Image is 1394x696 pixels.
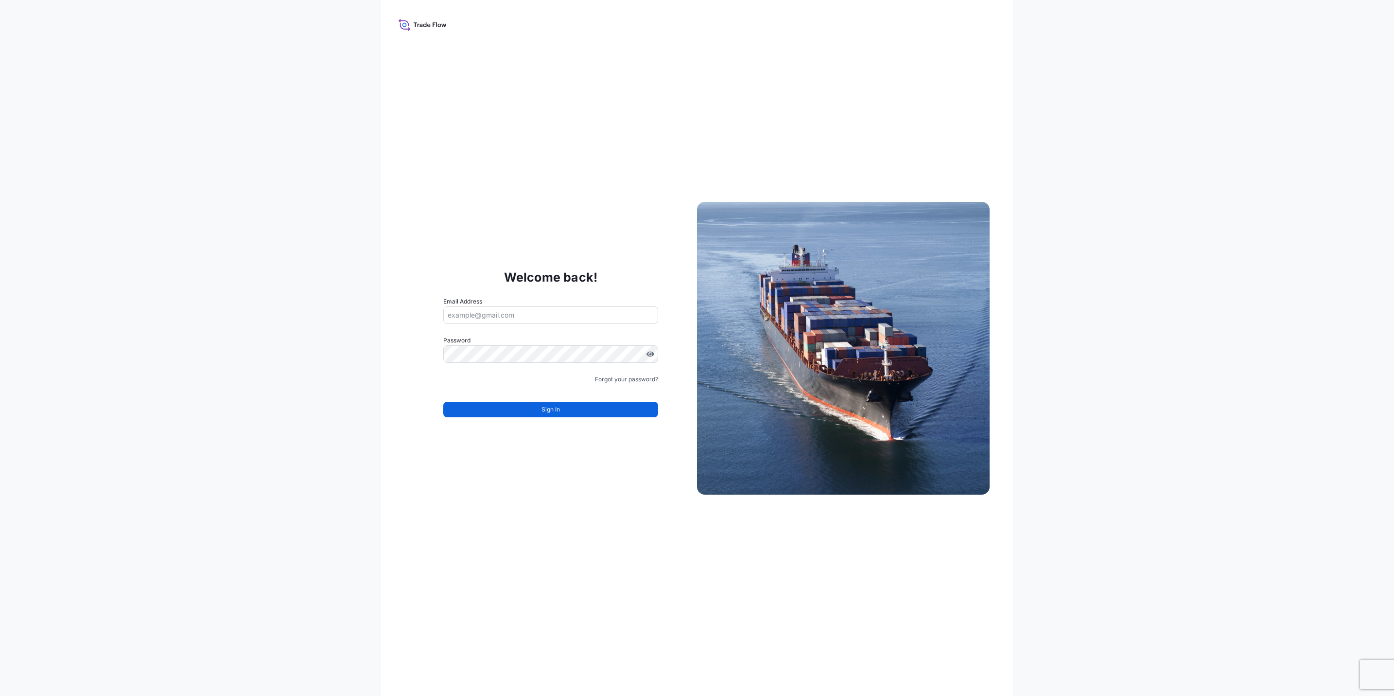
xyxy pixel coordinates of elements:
[443,402,658,417] button: Sign In
[443,306,658,324] input: example@gmail.com
[595,375,658,384] a: Forgot your password?
[541,405,560,414] span: Sign In
[697,202,990,495] img: Ship illustration
[504,269,598,285] p: Welcome back!
[443,297,482,306] label: Email Address
[646,350,654,358] button: Show password
[443,336,658,345] label: Password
